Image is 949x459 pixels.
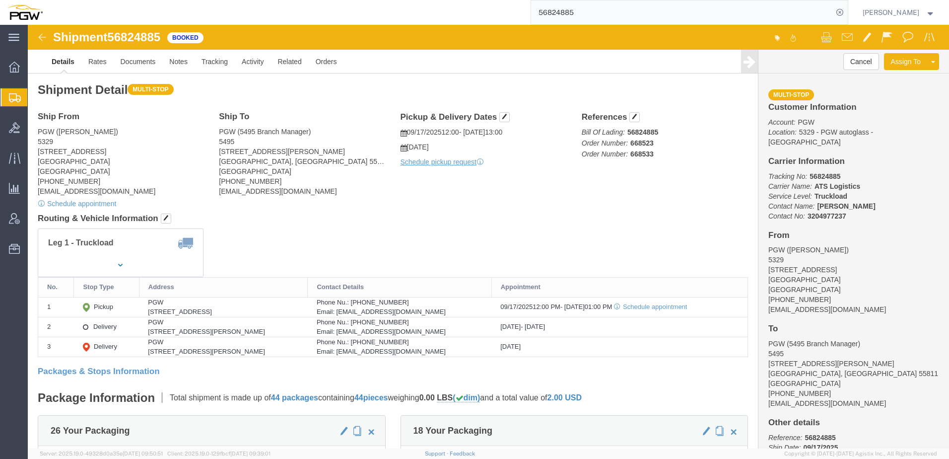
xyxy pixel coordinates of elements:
button: [PERSON_NAME] [862,6,936,18]
span: [DATE] 09:39:01 [230,451,271,457]
iframe: FS Legacy Container [28,25,949,449]
span: [DATE] 09:50:51 [123,451,163,457]
input: Search for shipment number, reference number [531,0,833,24]
span: Client: 2025.19.0-129fbcf [167,451,271,457]
img: logo [7,5,43,20]
span: Server: 2025.19.0-49328d0a35e [40,451,163,457]
a: Support [425,451,450,457]
span: Amber Hickey [863,7,919,18]
a: Feedback [450,451,475,457]
span: Copyright © [DATE]-[DATE] Agistix Inc., All Rights Reserved [784,450,937,458]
